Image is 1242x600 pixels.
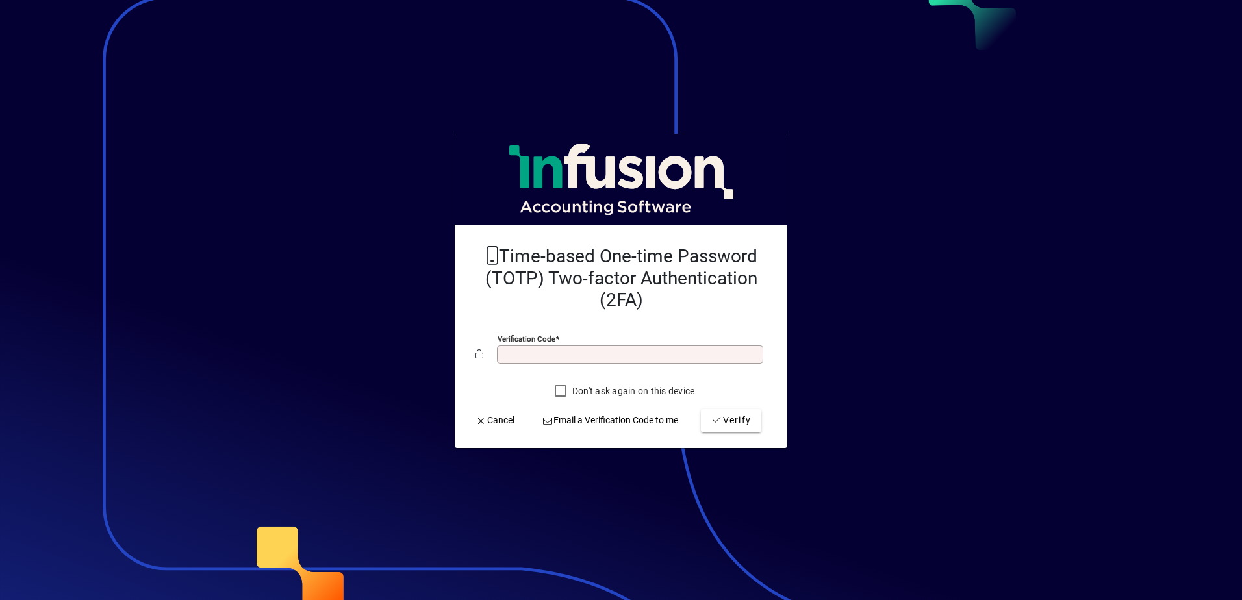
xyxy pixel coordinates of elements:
span: Cancel [475,414,514,427]
button: Verify [701,409,761,432]
button: Cancel [470,409,520,432]
mat-label: Verification code [498,334,555,344]
span: Email a Verification Code to me [542,414,679,427]
button: Email a Verification Code to me [537,409,684,432]
label: Don't ask again on this device [570,384,695,397]
h2: Time-based One-time Password (TOTP) Two-factor Authentication (2FA) [475,245,767,311]
span: Verify [711,414,751,427]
